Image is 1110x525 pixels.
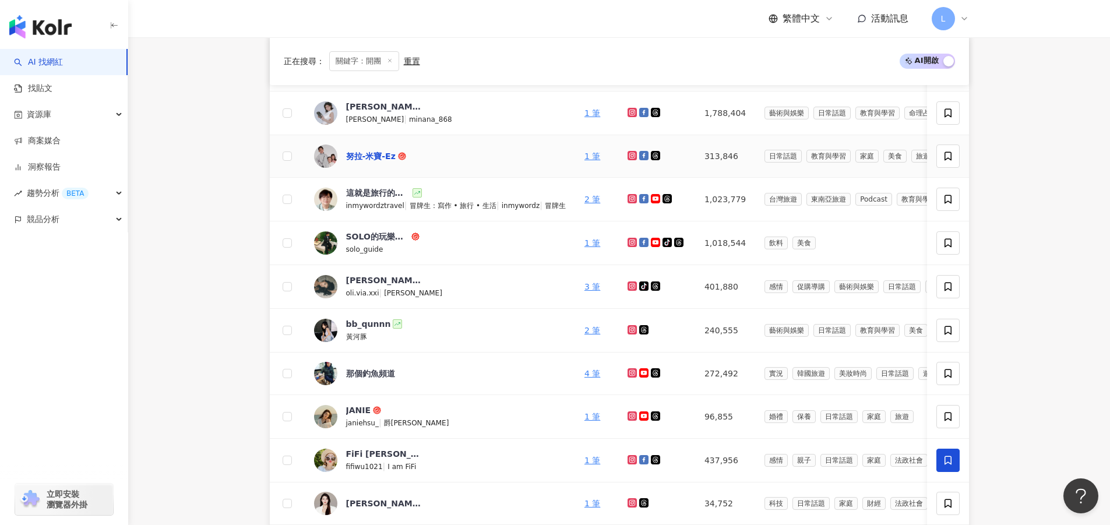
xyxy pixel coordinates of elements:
[584,151,600,161] a: 1 筆
[862,497,886,510] span: 財經
[855,324,900,337] span: 教育與學習
[314,405,337,428] img: KOL Avatar
[941,12,946,25] span: L
[820,410,858,423] span: 日常話題
[813,324,851,337] span: 日常話題
[545,202,566,210] span: 冒牌生
[314,362,566,385] a: KOL Avatar那個釣魚頻道
[584,195,600,204] a: 2 筆
[404,200,410,210] span: |
[792,497,830,510] span: 日常話題
[911,150,935,163] span: 旅遊
[584,412,600,421] a: 1 筆
[764,150,802,163] span: 日常話題
[764,193,802,206] span: 台灣旅遊
[346,115,404,124] span: [PERSON_NAME]
[862,410,886,423] span: 家庭
[925,280,949,293] span: 美食
[871,13,908,24] span: 活動訊息
[346,150,396,162] div: 努拉-米寶-Ez
[855,150,879,163] span: 家庭
[346,448,422,460] div: FiFi [PERSON_NAME]歲
[314,231,337,255] img: KOL Avatar
[764,367,788,380] span: 實況
[540,200,545,210] span: |
[14,135,61,147] a: 商案媒合
[695,91,755,135] td: 1,788,404
[346,274,422,286] div: [PERSON_NAME]（19）
[314,145,337,168] img: KOL Avatar
[409,115,452,124] span: minana_868
[764,280,788,293] span: 感情
[379,288,384,297] span: |
[584,108,600,118] a: 1 筆
[314,492,337,515] img: KOL Avatar
[764,497,788,510] span: 科技
[404,57,420,66] div: 重置
[384,419,449,427] span: 爵[PERSON_NAME]
[314,448,566,473] a: KOL AvatarFiFi [PERSON_NAME]歲fifiwu1021|I am FiFi
[346,404,371,416] div: JANIE
[346,368,395,379] div: 那個釣魚頻道
[695,482,755,525] td: 34,752
[383,461,388,471] span: |
[14,189,22,198] span: rise
[695,178,755,221] td: 1,023,779
[834,280,879,293] span: 藝術與娛樂
[14,83,52,94] a: 找貼文
[883,280,921,293] span: 日常話題
[314,275,337,298] img: KOL Avatar
[695,265,755,309] td: 401,880
[764,410,788,423] span: 婚禮
[855,107,900,119] span: 教育與學習
[15,484,113,515] a: chrome extension立即安裝 瀏覽器外掛
[890,497,928,510] span: 法政社會
[346,202,404,210] span: inmywordztravel
[584,499,600,508] a: 1 筆
[284,57,325,66] span: 正在搜尋 ：
[19,490,41,509] img: chrome extension
[314,188,337,211] img: KOL Avatar
[792,410,816,423] span: 保養
[346,231,409,242] div: SOLO的玩樂指南
[792,237,816,249] span: 美食
[764,237,788,249] span: 飲料
[27,206,59,232] span: 競品分析
[502,202,540,210] span: inmywordz
[62,188,89,199] div: BETA
[314,231,566,255] a: KOL AvatarSOLO的玩樂指南solo_guide
[314,187,566,212] a: KOL Avatar這就是旅行的意義inmywordztravel|冒牌生：寫作 • 旅行 • 生活|inmywordz|冒牌生
[890,454,928,467] span: 法政社會
[820,454,858,467] span: 日常話題
[764,454,788,467] span: 感情
[584,456,600,465] a: 1 筆
[783,12,820,25] span: 繁體中文
[695,309,755,353] td: 240,555
[346,187,410,199] div: 這就是旅行的意義
[862,454,886,467] span: 家庭
[695,221,755,265] td: 1,018,544
[813,107,851,119] span: 日常話題
[584,369,600,378] a: 4 筆
[792,280,830,293] span: 促購導購
[792,367,830,380] span: 韓國旅遊
[695,135,755,178] td: 313,846
[834,497,858,510] span: 家庭
[384,289,442,297] span: [PERSON_NAME]
[314,362,337,385] img: KOL Avatar
[904,324,928,337] span: 美食
[855,193,892,206] span: Podcast
[346,419,379,427] span: janiehsu_
[9,15,72,38] img: logo
[346,333,367,341] span: 黃河豚
[904,107,942,119] span: 命理占卜
[806,150,851,163] span: 教育與學習
[496,200,502,210] span: |
[584,238,600,248] a: 1 筆
[314,492,566,515] a: KOL Avatar[PERSON_NAME]
[14,161,61,173] a: 洞察報告
[346,498,422,509] div: [PERSON_NAME]
[314,318,566,343] a: KOL Avatarbb_qunnn黃河豚
[890,410,914,423] span: 旅遊
[806,193,851,206] span: 東南亞旅遊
